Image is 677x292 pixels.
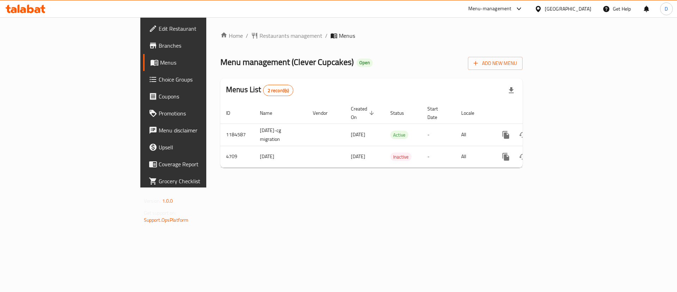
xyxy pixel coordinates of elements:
[143,71,254,88] a: Choice Groups
[390,131,408,139] span: Active
[545,5,591,13] div: [GEOGRAPHIC_DATA]
[254,146,307,167] td: [DATE]
[144,196,161,205] span: Version:
[263,87,293,94] span: 2 record(s)
[226,84,293,96] h2: Menus List
[159,109,248,118] span: Promotions
[356,59,373,67] div: Open
[226,109,239,117] span: ID
[422,124,456,146] td: -
[143,54,254,71] a: Menus
[468,5,512,13] div: Menu-management
[254,124,307,146] td: [DATE]-cg migration
[220,54,354,70] span: Menu management ( Clever Cupcakes )
[143,156,254,173] a: Coverage Report
[159,126,248,135] span: Menu disclaimer
[492,102,571,124] th: Actions
[159,75,248,84] span: Choice Groups
[665,5,668,13] span: D
[313,109,337,117] span: Vendor
[325,31,328,40] li: /
[339,31,355,40] span: Menus
[251,31,322,40] a: Restaurants management
[159,92,248,101] span: Coupons
[427,105,447,121] span: Start Date
[456,146,492,167] td: All
[422,146,456,167] td: -
[144,215,189,225] a: Support.OpsPlatform
[390,109,413,117] span: Status
[143,139,254,156] a: Upsell
[351,152,365,161] span: [DATE]
[474,59,517,68] span: Add New Menu
[162,196,173,205] span: 1.0.0
[356,60,373,66] span: Open
[143,20,254,37] a: Edit Restaurant
[263,85,294,96] div: Total records count
[143,173,254,190] a: Grocery Checklist
[514,148,531,165] button: Change Status
[160,58,248,67] span: Menus
[468,57,523,70] button: Add New Menu
[144,208,176,217] span: Get support on:
[159,160,248,168] span: Coverage Report
[159,24,248,33] span: Edit Restaurant
[351,105,376,121] span: Created On
[503,82,520,99] div: Export file
[143,88,254,105] a: Coupons
[220,31,523,40] nav: breadcrumb
[159,177,248,185] span: Grocery Checklist
[159,143,248,151] span: Upsell
[498,148,514,165] button: more
[260,31,322,40] span: Restaurants management
[260,109,281,117] span: Name
[498,126,514,143] button: more
[220,102,571,168] table: enhanced table
[351,130,365,139] span: [DATE]
[390,131,408,139] div: Active
[143,105,254,122] a: Promotions
[390,153,411,161] span: Inactive
[143,122,254,139] a: Menu disclaimer
[456,124,492,146] td: All
[461,109,483,117] span: Locale
[143,37,254,54] a: Branches
[390,153,411,161] div: Inactive
[159,41,248,50] span: Branches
